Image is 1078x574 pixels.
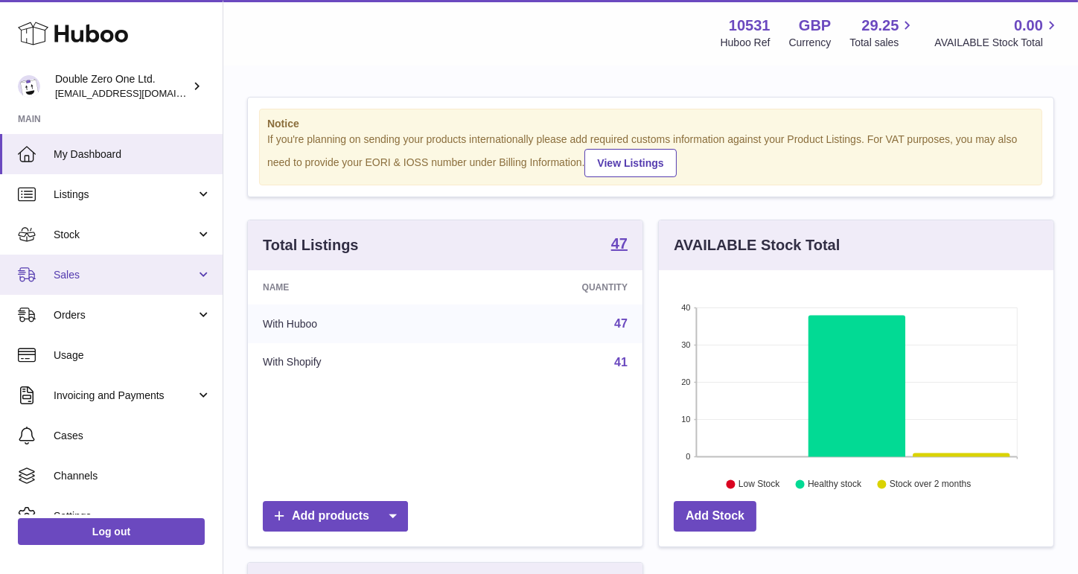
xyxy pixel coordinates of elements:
[674,501,756,532] a: Add Stock
[808,479,862,489] text: Healthy stock
[55,87,219,99] span: [EMAIL_ADDRESS][DOMAIN_NAME]
[890,479,971,489] text: Stock over 2 months
[729,16,771,36] strong: 10531
[799,16,831,36] strong: GBP
[54,509,211,523] span: Settings
[18,518,205,545] a: Log out
[267,133,1034,177] div: If you're planning on sending your products internationally please add required customs informati...
[1014,16,1043,36] span: 0.00
[263,501,408,532] a: Add products
[849,36,916,50] span: Total sales
[54,348,211,363] span: Usage
[739,479,780,489] text: Low Stock
[686,452,690,461] text: 0
[54,308,196,322] span: Orders
[54,429,211,443] span: Cases
[934,16,1060,50] a: 0.00 AVAILABLE Stock Total
[54,228,196,242] span: Stock
[55,72,189,101] div: Double Zero One Ltd.
[681,377,690,386] text: 20
[54,389,196,403] span: Invoicing and Payments
[681,415,690,424] text: 10
[248,304,461,343] td: With Huboo
[681,340,690,349] text: 30
[614,317,628,330] a: 47
[584,149,676,177] a: View Listings
[674,235,840,255] h3: AVAILABLE Stock Total
[54,268,196,282] span: Sales
[849,16,916,50] a: 29.25 Total sales
[54,469,211,483] span: Channels
[248,270,461,304] th: Name
[461,270,642,304] th: Quantity
[18,75,40,98] img: hello@001skincare.com
[721,36,771,50] div: Huboo Ref
[614,356,628,369] a: 41
[789,36,832,50] div: Currency
[54,147,211,162] span: My Dashboard
[54,188,196,202] span: Listings
[934,36,1060,50] span: AVAILABLE Stock Total
[611,236,628,251] strong: 47
[861,16,899,36] span: 29.25
[611,236,628,254] a: 47
[267,117,1034,131] strong: Notice
[248,343,461,382] td: With Shopify
[681,303,690,312] text: 40
[263,235,359,255] h3: Total Listings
